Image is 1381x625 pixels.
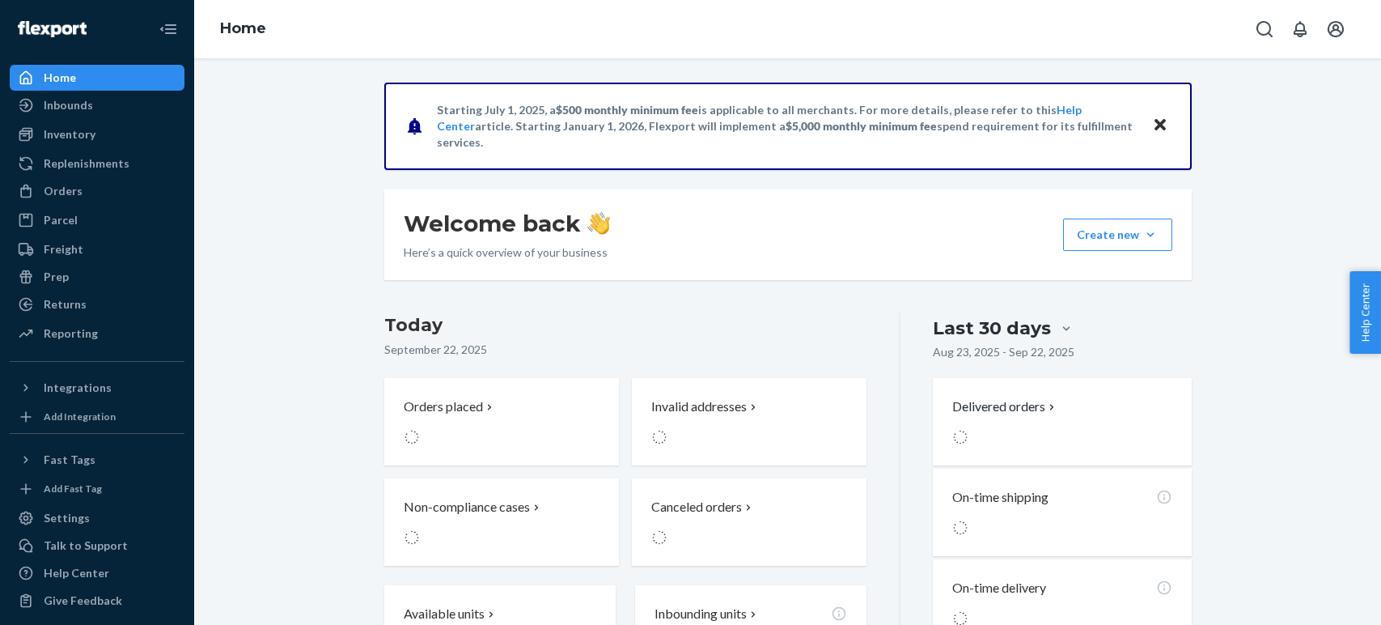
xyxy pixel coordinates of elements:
ol: breadcrumbs [207,6,279,53]
button: Delivered orders [952,398,1058,416]
p: On-time delivery [952,579,1046,597]
img: hand-wave emoji [587,212,610,235]
h1: Welcome back [404,209,610,238]
p: Available units [404,605,485,623]
button: Create new [1063,219,1172,251]
img: Flexport logo [18,21,87,37]
div: Prep [44,269,69,285]
div: Add Integration [44,410,116,423]
div: Add Fast Tag [44,482,102,495]
p: Aug 23, 2025 - Sep 22, 2025 [933,344,1074,360]
div: Returns [44,296,87,312]
button: Orders placed [384,378,619,466]
button: Open account menu [1320,13,1352,45]
div: Integrations [44,380,112,396]
div: Settings [44,510,90,526]
button: Close Navigation [152,13,184,45]
div: Help Center [44,565,109,581]
p: September 22, 2025 [384,342,867,358]
a: Reporting [10,321,184,347]
p: Starting July 1, 2025, a is applicable to all merchants. For more details, please refer to this a... [437,102,1137,151]
div: Home [44,70,76,86]
a: Inbounds [10,92,184,118]
button: Give Feedback [10,588,184,614]
div: Freight [44,241,83,257]
button: Open notifications [1284,13,1316,45]
a: Freight [10,236,184,262]
p: Non-compliance cases [404,498,530,517]
p: Canceled orders [651,498,742,517]
span: $500 monthly minimum fee [556,103,698,117]
p: Invalid addresses [651,398,747,416]
button: Open Search Box [1248,13,1281,45]
a: Help Center [10,560,184,586]
button: Invalid addresses [632,378,866,466]
div: Give Feedback [44,593,122,609]
button: Integrations [10,375,184,401]
div: Fast Tags [44,452,95,468]
a: Add Integration [10,407,184,427]
div: Orders [44,183,83,199]
p: Inbounding units [654,605,747,623]
div: Inventory [44,126,95,142]
a: Orders [10,178,184,204]
a: Parcel [10,207,184,233]
button: Canceled orders [632,478,866,566]
a: Prep [10,264,184,290]
p: Orders placed [404,398,483,416]
div: Reporting [44,325,98,342]
button: Help Center [1349,271,1381,354]
a: Settings [10,505,184,531]
a: Home [220,19,266,37]
button: Close [1150,114,1171,138]
h3: Today [384,312,867,338]
p: Here’s a quick overview of your business [404,244,610,261]
a: Talk to Support [10,533,184,559]
button: Fast Tags [10,447,184,473]
span: $5,000 monthly minimum fee [786,119,937,133]
p: On-time shipping [952,488,1048,507]
a: Add Fast Tag [10,479,184,499]
a: Inventory [10,121,184,147]
a: Returns [10,291,184,317]
div: Last 30 days [933,316,1051,341]
div: Parcel [44,212,78,228]
a: Home [10,65,184,91]
button: Non-compliance cases [384,478,619,566]
div: Talk to Support [44,538,128,554]
a: Replenishments [10,151,184,176]
div: Replenishments [44,155,129,172]
div: Inbounds [44,97,93,113]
